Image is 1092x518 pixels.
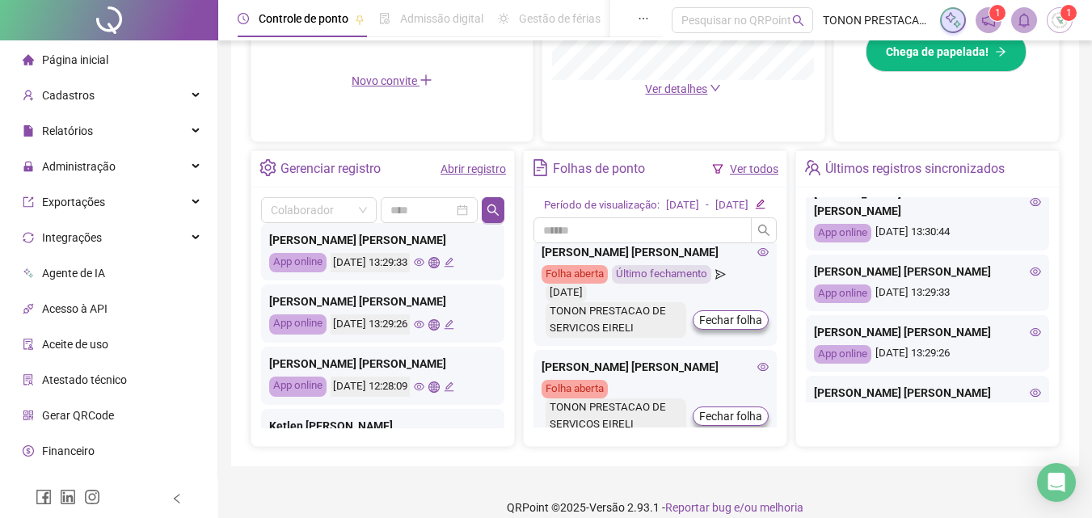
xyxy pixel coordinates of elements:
span: Fechar folha [699,311,762,329]
span: sync [23,232,34,243]
span: ellipsis [638,13,649,24]
span: sun [498,13,509,24]
span: file [23,125,34,137]
button: Chega de papelada! [866,32,1027,72]
span: Aceite de uso [42,338,108,351]
span: notification [981,13,996,27]
span: eye [414,381,424,392]
span: Financeiro [42,444,95,457]
span: global [428,257,439,267]
a: Ver detalhes down [645,82,721,95]
span: team [804,159,821,176]
div: Folhas de ponto [553,155,645,183]
span: Acesso à API [42,302,108,315]
div: App online [269,377,327,397]
span: left [171,493,183,504]
div: [PERSON_NAME] EVALDT [PERSON_NAME] [814,184,1041,220]
sup: 1 [989,5,1006,21]
span: linkedin [60,489,76,505]
span: clock-circle [238,13,249,24]
div: App online [814,345,871,364]
span: Administração [42,160,116,173]
span: eye [757,246,769,258]
img: 25335 [1048,8,1072,32]
span: arrow-right [995,46,1006,57]
div: App online [269,253,327,273]
span: instagram [84,489,100,505]
span: plus [420,74,432,86]
span: qrcode [23,410,34,421]
span: global [428,319,439,330]
div: TONON PRESTACAO DE SERVICOS EIRELI [546,302,686,338]
span: global [428,381,439,392]
div: [PERSON_NAME] [PERSON_NAME] [542,243,769,261]
span: Fechar folha [699,407,762,425]
span: export [23,196,34,208]
sup: Atualize o seu contato no menu Meus Dados [1060,5,1077,21]
span: down [710,82,721,94]
span: solution [23,374,34,385]
span: eye [757,361,769,373]
span: file-text [532,159,549,176]
button: Fechar folha [693,310,769,330]
span: facebook [36,489,52,505]
span: eye [1030,326,1041,338]
img: sparkle-icon.fc2bf0ac1784a2077858766a79e2daf3.svg [944,11,962,29]
div: Ketlen [PERSON_NAME] [269,417,496,435]
span: eye [414,257,424,267]
div: Gerenciar registro [280,155,381,183]
div: [PERSON_NAME] [PERSON_NAME] [814,384,1041,402]
span: Página inicial [42,53,108,66]
div: [DATE] 13:29:33 [331,253,410,273]
span: api [23,303,34,314]
div: [PERSON_NAME] [PERSON_NAME] [269,293,496,310]
span: dollar [23,445,34,457]
div: [DATE] [715,197,748,214]
div: Open Intercom Messenger [1037,463,1076,502]
span: Reportar bug e/ou melhoria [665,501,803,514]
span: search [792,15,804,27]
div: App online [814,284,871,303]
span: TONON PRESTACAO DE SERVICOS EIRELI [823,11,930,29]
span: audit [23,339,34,350]
span: bell [1017,13,1031,27]
span: Gestão de férias [519,12,601,25]
div: [PERSON_NAME] [PERSON_NAME] [269,355,496,373]
span: Atestado técnico [42,373,127,386]
span: send [715,265,726,284]
span: Novo convite [352,74,432,87]
div: [PERSON_NAME] [PERSON_NAME] [814,323,1041,341]
span: Gerar QRCode [42,409,114,422]
a: Ver todos [730,162,778,175]
div: App online [814,224,871,242]
div: [DATE] 12:28:09 [331,377,410,397]
div: App online [269,314,327,335]
a: Abrir registro [441,162,506,175]
span: pushpin [355,15,365,24]
span: Versão [589,501,625,514]
span: eye [1030,387,1041,398]
div: Folha aberta [542,380,608,398]
span: edit [444,319,454,330]
span: search [757,224,770,237]
span: lock [23,161,34,172]
span: edit [755,199,765,209]
div: Período de visualização: [544,197,660,214]
span: filter [712,163,723,175]
div: [DATE] 13:30:44 [814,224,1041,242]
span: Admissão digital [400,12,483,25]
div: Último fechamento [612,265,711,284]
span: search [487,204,500,217]
div: [PERSON_NAME] [PERSON_NAME] [814,263,1041,280]
div: [PERSON_NAME] [PERSON_NAME] [269,231,496,249]
button: Fechar folha [693,406,769,426]
span: Ver detalhes [645,82,707,95]
span: eye [1030,266,1041,277]
span: Cadastros [42,89,95,102]
span: 1 [1066,7,1072,19]
span: Controle de ponto [259,12,348,25]
span: Exportações [42,196,105,208]
span: eye [414,319,424,330]
span: eye [1030,196,1041,208]
span: 1 [995,7,1001,19]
